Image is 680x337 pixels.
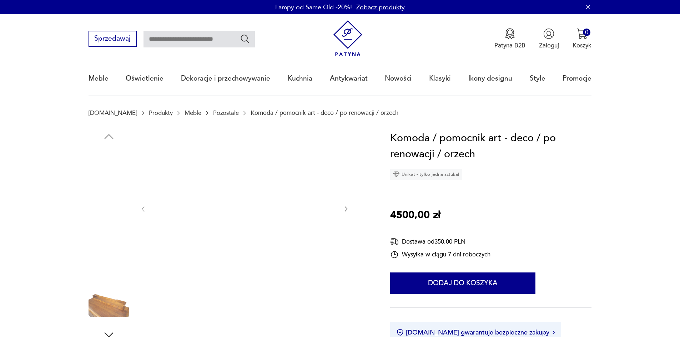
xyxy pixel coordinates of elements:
button: Zaloguj [539,28,559,50]
img: Ikona certyfikatu [397,329,404,336]
img: Zdjęcie produktu Komoda / pomocnik art - deco / po renowacji / orzech [89,238,129,278]
img: Zdjęcie produktu Komoda / pomocnik art - deco / po renowacji / orzech [155,130,334,287]
p: Koszyk [573,41,591,50]
a: Style [530,62,545,95]
div: 0 [583,29,590,36]
a: Pozostałe [213,109,239,116]
a: Promocje [563,62,591,95]
img: Zdjęcie produktu Komoda / pomocnik art - deco / po renowacji / orzech [89,147,129,187]
a: [DOMAIN_NAME] [89,109,137,116]
a: Meble [89,62,109,95]
a: Klasyki [429,62,451,95]
img: Ikonka użytkownika [543,28,554,39]
img: Zdjęcie produktu Komoda / pomocnik art - deco / po renowacji / orzech [89,192,129,233]
img: Ikona diamentu [393,171,399,178]
img: Ikona medalu [504,28,515,39]
img: Patyna - sklep z meblami i dekoracjami vintage [330,20,366,56]
p: Lampy od Same Old -20%! [275,3,352,12]
a: Nowości [385,62,412,95]
button: [DOMAIN_NAME] gwarantuje bezpieczne zakupy [397,328,555,337]
div: Wysyłka w ciągu 7 dni roboczych [390,250,490,259]
a: Antykwariat [330,62,368,95]
div: Dostawa od 350,00 PLN [390,237,490,246]
button: Szukaj [240,34,250,44]
a: Kuchnia [288,62,312,95]
p: 4500,00 zł [390,207,440,224]
img: Ikona strzałki w prawo [553,331,555,334]
button: Sprzedawaj [89,31,137,47]
a: Meble [185,109,201,116]
a: Ikona medaluPatyna B2B [494,28,525,50]
a: Ikony designu [468,62,512,95]
a: Sprzedawaj [89,36,137,42]
a: Produkty [149,109,173,116]
p: Patyna B2B [494,41,525,50]
a: Dekoracje i przechowywanie [181,62,270,95]
button: Patyna B2B [494,28,525,50]
div: Unikat - tylko jedna sztuka! [390,169,462,180]
img: Ikona dostawy [390,237,399,246]
p: Zaloguj [539,41,559,50]
button: Dodaj do koszyka [390,272,535,294]
img: Zdjęcie produktu Komoda / pomocnik art - deco / po renowacji / orzech [89,283,129,323]
img: Ikona koszyka [576,28,588,39]
a: Oświetlenie [126,62,163,95]
p: Komoda / pomocnik art - deco / po renowacji / orzech [251,109,398,116]
h1: Komoda / pomocnik art - deco / po renowacji / orzech [390,130,591,163]
button: 0Koszyk [573,28,591,50]
a: Zobacz produkty [356,3,405,12]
